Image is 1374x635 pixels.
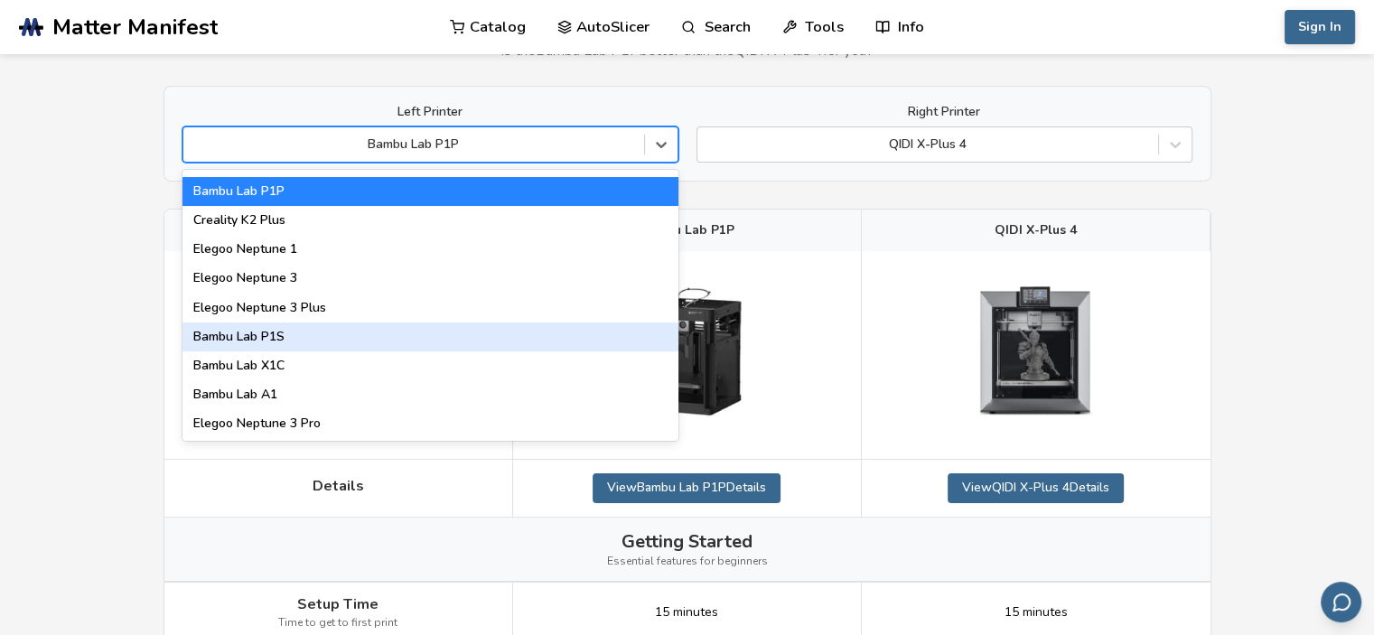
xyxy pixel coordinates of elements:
div: Bambu Lab X1C [182,351,678,380]
span: 15 minutes [655,605,718,620]
div: Elegoo Neptune 1 [182,235,678,264]
button: Send feedback via email [1321,582,1361,622]
div: Elegoo Neptune 4 [182,438,678,467]
span: 15 minutes [1005,605,1068,620]
button: Sign In [1285,10,1355,44]
img: Bambu Lab P1P [596,265,777,445]
img: QIDI X-Plus 4 [946,265,1126,445]
span: Essential features for beginners [607,556,768,568]
a: ViewQIDI X-Plus 4Details [948,473,1124,502]
span: Details [313,478,364,494]
div: Bambu Lab P1S [182,322,678,351]
a: ViewBambu Lab P1PDetails [593,473,780,502]
div: Creality K2 Plus [182,206,678,235]
label: Left Printer [182,105,678,119]
div: Elegoo Neptune 3 Plus [182,294,678,322]
input: Bambu Lab P1PAnycubic Kobra 3Anycubic Mega ZeroArtillery GeniusArtillery Genius ProArtillery Side... [192,137,196,152]
span: Setup Time [297,596,379,612]
div: Bambu Lab A1 [182,380,678,409]
label: Right Printer [696,105,1192,119]
span: Time to get to first print [278,617,397,630]
input: QIDI X-Plus 4 [706,137,710,152]
div: Elegoo Neptune 3 [182,264,678,293]
span: QIDI X-Plus 4 [995,223,1077,238]
span: Bambu Lab P1P [640,223,734,238]
div: Elegoo Neptune 3 Pro [182,409,678,438]
p: Is the Bambu Lab P1P better than the QIDI X-Plus 4 for you? [164,42,1211,59]
span: Getting Started [622,531,752,552]
span: Matter Manifest [52,14,218,40]
div: Bambu Lab P1P [182,177,678,206]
